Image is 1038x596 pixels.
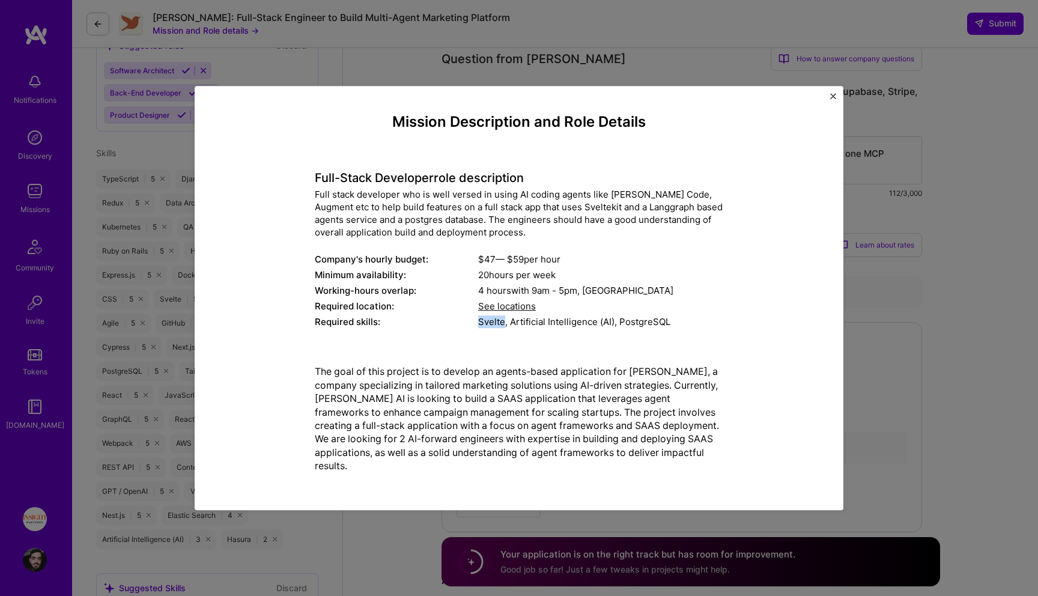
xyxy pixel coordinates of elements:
span: 9am - 5pm , [529,285,582,297]
div: Full stack developer who is well versed in using AI coding agents like [PERSON_NAME] Code, Augmen... [315,189,723,239]
div: 20 hours per week [478,269,723,282]
h4: Full-Stack Developer role description [315,171,723,186]
p: The goal of this project is to develop an agents-based application for [PERSON_NAME], a company s... [315,365,723,473]
button: Close [830,93,836,106]
div: Required location: [315,300,478,313]
div: Company's hourly budget: [315,254,478,266]
div: $ 47 — $ 59 per hour [478,254,723,266]
div: Working-hours overlap: [315,285,478,297]
h4: Mission Description and Role Details [315,114,723,131]
div: Minimum availability: [315,269,478,282]
span: See locations [478,301,536,312]
div: Required skills: [315,316,478,329]
div: Svelte, Artificial Intelligence (AI), PostgreSQL [478,316,723,329]
div: 4 hours with [GEOGRAPHIC_DATA] [478,285,723,297]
